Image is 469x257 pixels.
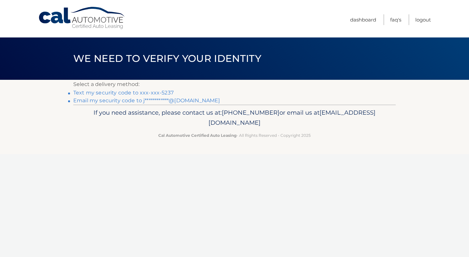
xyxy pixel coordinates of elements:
p: - All Rights Reserved - Copyright 2025 [78,132,391,139]
span: [PHONE_NUMBER] [222,109,279,116]
p: Select a delivery method: [73,80,396,89]
a: Cal Automotive [38,7,126,30]
a: Text my security code to xxx-xxx-5237 [73,90,174,96]
strong: Cal Automotive Certified Auto Leasing [158,133,236,138]
span: We need to verify your identity [73,52,261,64]
p: If you need assistance, please contact us at: or email us at [78,107,391,128]
a: Logout [415,14,431,25]
a: FAQ's [390,14,401,25]
a: Dashboard [350,14,376,25]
